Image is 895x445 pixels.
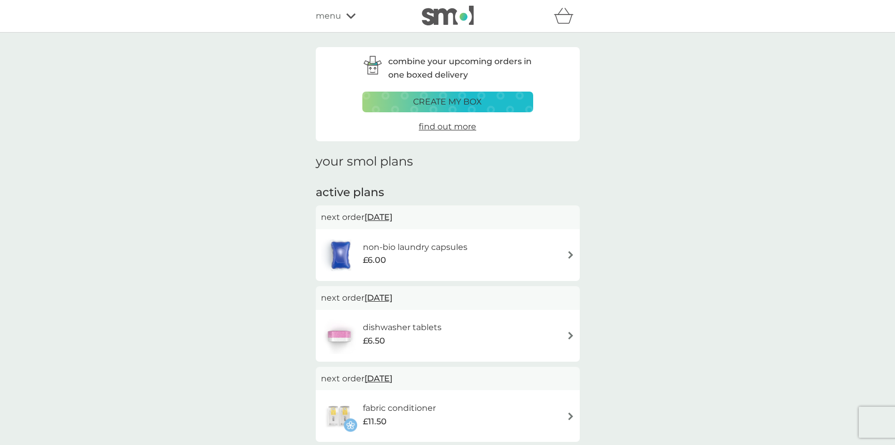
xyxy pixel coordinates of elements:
[567,332,575,339] img: arrow right
[419,120,476,133] a: find out more
[364,288,392,308] span: [DATE]
[362,92,533,112] button: create my box
[388,55,533,81] p: combine your upcoming orders in one boxed delivery
[567,412,575,420] img: arrow right
[321,318,357,354] img: dishwasher tablets
[364,207,392,227] span: [DATE]
[321,211,575,224] p: next order
[316,154,580,169] h1: your smol plans
[321,398,357,434] img: fabric conditioner
[363,334,385,348] span: £6.50
[363,415,387,428] span: £11.50
[364,368,392,389] span: [DATE]
[321,291,575,305] p: next order
[413,95,482,109] p: create my box
[316,185,580,201] h2: active plans
[567,251,575,259] img: arrow right
[316,9,341,23] span: menu
[363,402,436,415] h6: fabric conditioner
[422,6,474,25] img: smol
[554,6,580,26] div: basket
[363,254,386,267] span: £6.00
[419,122,476,131] span: find out more
[321,237,360,273] img: non-bio laundry capsules
[363,321,442,334] h6: dishwasher tablets
[363,241,467,254] h6: non-bio laundry capsules
[321,372,575,385] p: next order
